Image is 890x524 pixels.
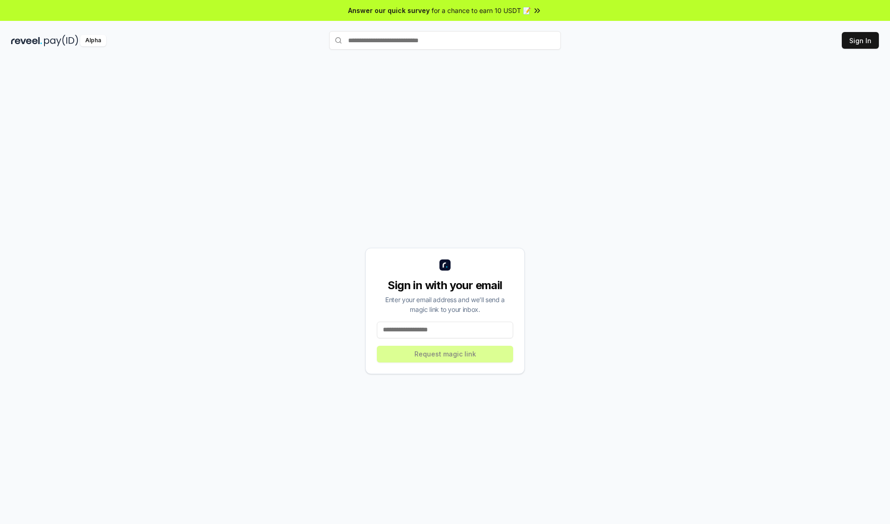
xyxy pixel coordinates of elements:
span: for a chance to earn 10 USDT 📝 [432,6,531,15]
button: Sign In [842,32,879,49]
img: pay_id [44,35,78,46]
img: logo_small [439,259,451,271]
div: Sign in with your email [377,278,513,293]
img: reveel_dark [11,35,42,46]
div: Alpha [80,35,106,46]
span: Answer our quick survey [348,6,430,15]
div: Enter your email address and we’ll send a magic link to your inbox. [377,295,513,314]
